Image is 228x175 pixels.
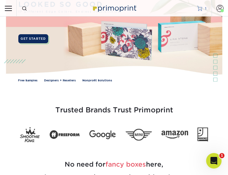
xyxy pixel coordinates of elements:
img: Google [89,130,116,139]
h3: Trusted Brands Trust Primoprint [5,90,223,122]
img: Smoothie King [20,127,40,142]
img: Primoprint [91,3,137,13]
img: Goodwill [197,128,208,142]
a: Free Samples [18,78,38,83]
iframe: Intercom live chat [206,153,222,169]
a: GET STARTED [18,34,48,43]
span: 1 [205,6,206,10]
span: 1 [219,153,224,158]
img: Freeform [50,128,80,141]
img: Mini [125,129,152,141]
a: Nonprofit Solutions [82,78,112,83]
a: Designers + Resellers [44,78,76,83]
img: Amazon [161,131,188,139]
